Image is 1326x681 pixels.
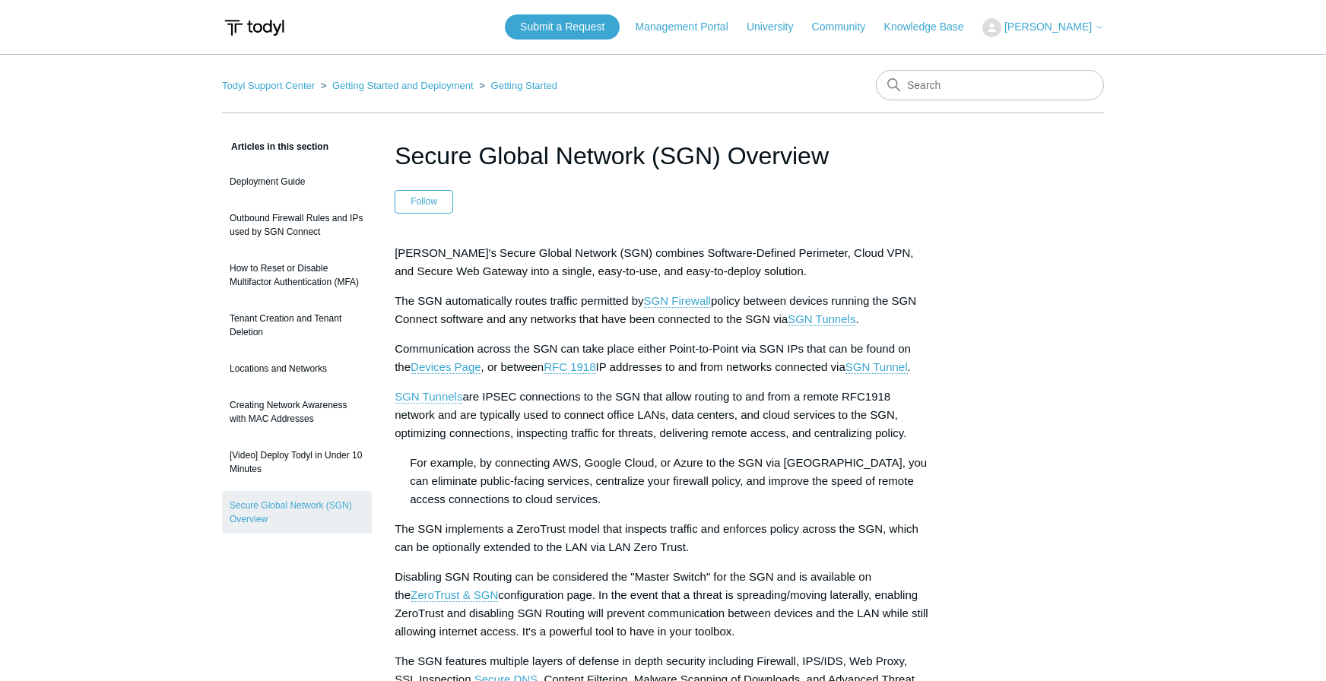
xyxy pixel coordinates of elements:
[982,18,1104,37] button: [PERSON_NAME]
[876,70,1104,100] input: Search
[505,14,620,40] a: Submit a Request
[544,360,595,374] a: RFC 1918
[845,360,908,373] span: SGN Tunnel
[544,360,595,373] span: RFC 1918
[411,588,498,601] span: ZeroTrust & SGN
[812,19,881,35] a: Community
[395,342,911,373] span: Communication across the SGN can take place either Point-to-Point via SGN IPs that can be found o...
[855,312,858,325] span: .
[222,354,372,383] a: Locations and Networks
[222,14,287,42] img: Todyl Support Center Help Center home page
[596,360,845,373] span: IP addresses to and from networks connected via
[222,167,372,196] a: Deployment Guide
[395,522,918,553] span: The SGN implements a ZeroTrust model that inspects traffic and enforces policy across the SGN, wh...
[222,80,318,91] li: Todyl Support Center
[395,390,906,439] span: are IPSEC connections to the SGN that allow routing to and from a remote RFC1918 network and are ...
[411,588,498,602] a: ZeroTrust & SGN
[411,360,481,373] span: Devices Page
[395,570,871,601] span: Disabling SGN Routing can be considered the "Master Switch" for the SGN and is available on the
[222,391,372,433] a: Creating Network Awareness with MAC Addresses
[395,390,462,403] span: SGN Tunnels
[222,491,372,534] a: Secure Global Network (SGN) Overview
[395,190,453,213] button: Follow Article
[410,456,927,505] span: For example, by connecting AWS, Google Cloud, or Azure to the SGN via [GEOGRAPHIC_DATA], you can ...
[395,588,928,638] span: configuration page. In the event that a threat is spreading/moving laterally, enabling ZeroTrust ...
[908,360,911,373] span: .
[636,19,744,35] a: Management Portal
[411,360,481,374] a: Devices Page
[395,138,931,174] h1: Secure Global Network (SGN) Overview
[318,80,477,91] li: Getting Started and Deployment
[395,294,643,307] span: The SGN automatically routes traffic permitted by
[747,19,808,35] a: University
[788,312,855,325] span: SGN Tunnels
[222,204,372,246] a: Outbound Firewall Rules and IPs used by SGN Connect
[884,19,979,35] a: Knowledge Base
[332,80,474,91] a: Getting Started and Deployment
[481,360,544,373] span: , or between
[644,294,711,308] a: SGN Firewall
[395,390,462,404] a: SGN Tunnels
[491,80,557,91] a: Getting Started
[845,360,908,374] a: SGN Tunnel
[788,312,855,326] a: SGN Tunnels
[395,294,916,325] span: policy between devices running the SGN Connect software and any networks that have been connected...
[395,246,913,277] span: [PERSON_NAME]'s Secure Global Network (SGN) combines Software-Defined Perimeter, Cloud VPN, and S...
[222,254,372,296] a: How to Reset or Disable Multifactor Authentication (MFA)
[1004,21,1092,33] span: [PERSON_NAME]
[222,304,372,347] a: Tenant Creation and Tenant Deletion
[222,441,372,483] a: [Video] Deploy Todyl in Under 10 Minutes
[222,141,328,152] span: Articles in this section
[476,80,557,91] li: Getting Started
[222,80,315,91] a: Todyl Support Center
